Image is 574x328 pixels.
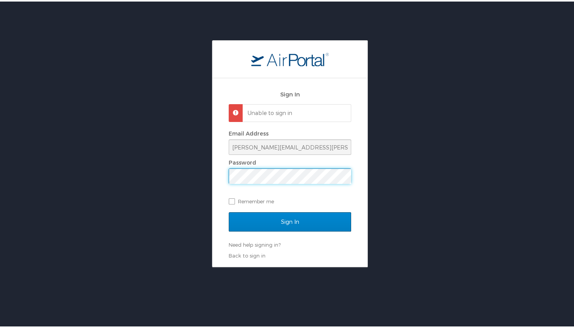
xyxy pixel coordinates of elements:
a: Need help signing in? [229,240,281,246]
label: Password [229,158,256,164]
p: Unable to sign in [248,108,344,115]
h2: Sign In [229,88,351,97]
input: Sign In [229,211,351,230]
img: logo [251,51,329,65]
a: Back to sign in [229,251,265,257]
label: Remember me [229,194,351,206]
label: Email Address [229,129,269,135]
